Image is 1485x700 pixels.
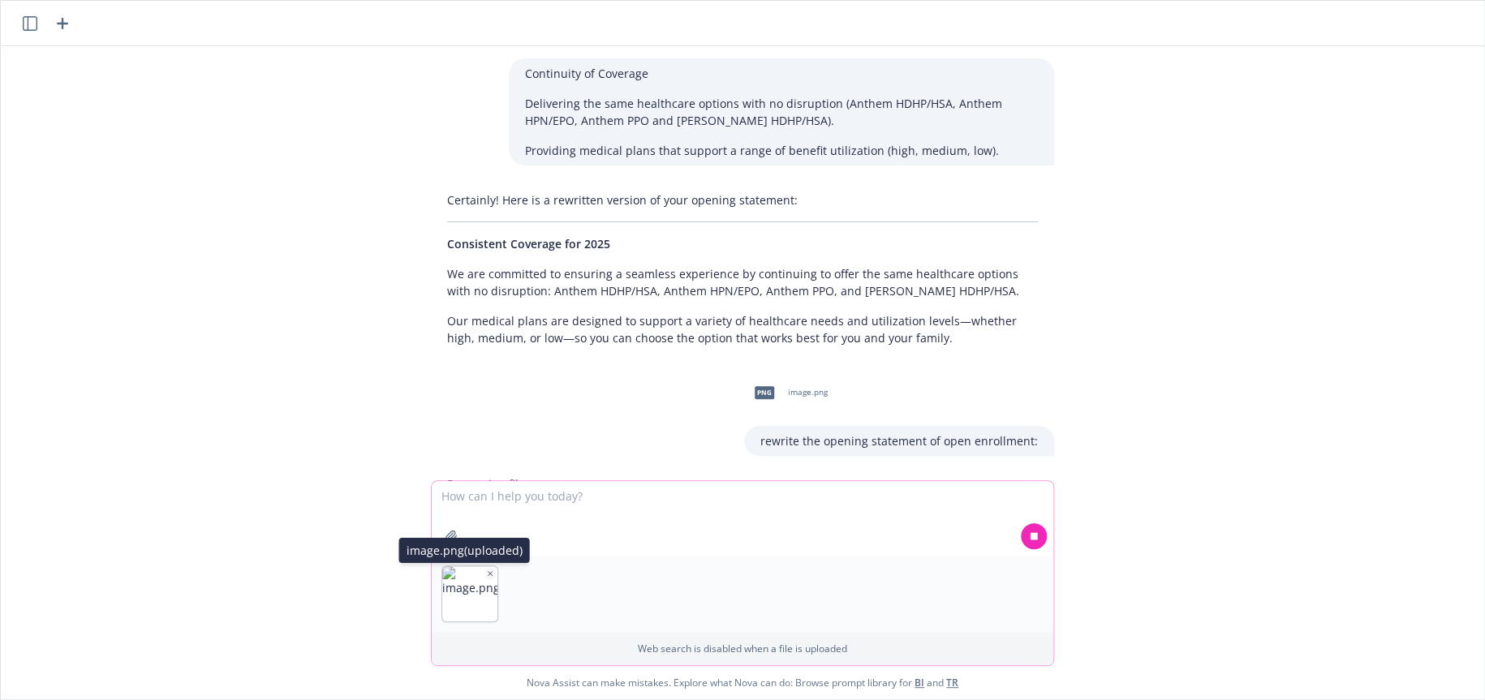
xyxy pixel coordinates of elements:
[760,432,1038,449] p: rewrite the opening statement of open enrollment:
[525,142,1038,159] p: Providing medical plans that support a range of benefit utilization (high, medium, low).​
[447,236,610,251] span: Consistent Coverage for 2025
[755,386,774,398] span: png
[788,387,828,397] span: image.png
[946,676,958,689] a: TR
[7,666,1478,699] span: Nova Assist can make mistakes. Explore what Nova can do: Browse prompt library for and
[447,191,1038,208] p: Certainly! Here is a rewritten version of your opening statement:
[525,95,1038,129] p: Delivering the same healthcare options with no disruption (Anthem HDHP/HSA, Anthem HPN/EPO, Anthe...
[915,676,924,689] a: BI
[442,566,497,621] img: image.png
[744,372,831,413] div: pngimage.png
[447,312,1038,346] p: Our medical plans are designed to support a variety of healthcare needs and utilization levels—wh...
[441,642,1044,655] p: Web search is disabled when a file is uploaded
[525,65,1038,82] p: Continuity of Coverage​
[431,475,1054,492] div: Processing files...
[447,265,1038,299] p: We are committed to ensuring a seamless experience by continuing to offer the same healthcare opt...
